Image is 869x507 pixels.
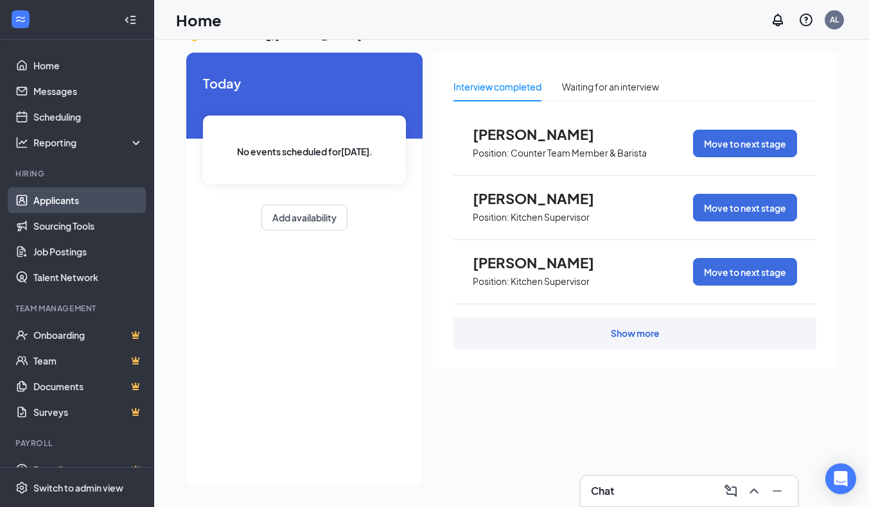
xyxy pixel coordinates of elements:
[15,438,141,449] div: Payroll
[15,303,141,314] div: Team Management
[511,275,590,288] p: Kitchen Supervisor
[473,147,509,159] p: Position:
[825,463,856,494] div: Open Intercom Messenger
[14,13,27,26] svg: WorkstreamLogo
[473,211,509,223] p: Position:
[591,484,614,498] h3: Chat
[473,190,614,207] span: [PERSON_NAME]
[33,399,143,425] a: SurveysCrown
[33,239,143,264] a: Job Postings
[473,254,614,271] span: [PERSON_NAME]
[15,168,141,179] div: Hiring
[15,136,28,149] svg: Analysis
[33,53,143,78] a: Home
[453,80,541,94] div: Interview completed
[176,9,222,31] h1: Home
[767,481,787,501] button: Minimize
[744,481,764,501] button: ChevronUp
[769,483,785,499] svg: Minimize
[237,144,373,159] span: No events scheduled for [DATE] .
[33,213,143,239] a: Sourcing Tools
[33,322,143,348] a: OnboardingCrown
[562,80,659,94] div: Waiting for an interview
[693,258,797,286] button: Move to next stage
[203,73,406,93] span: Today
[511,147,647,159] p: Counter Team Member & Barista
[33,136,144,149] div: Reporting
[124,13,137,26] svg: Collapse
[473,126,614,142] span: [PERSON_NAME]
[830,14,839,25] div: AL
[33,104,143,130] a: Scheduling
[33,481,123,494] div: Switch to admin view
[511,211,590,223] p: Kitchen Supervisor
[611,327,660,339] div: Show more
[770,12,786,28] svg: Notifications
[33,264,143,290] a: Talent Network
[33,78,143,104] a: Messages
[693,130,797,157] button: Move to next stage
[693,194,797,221] button: Move to next stage
[746,483,762,499] svg: ChevronUp
[721,481,741,501] button: ComposeMessage
[33,374,143,399] a: DocumentsCrown
[798,12,814,28] svg: QuestionInfo
[723,483,739,499] svg: ComposeMessage
[33,348,143,374] a: TeamCrown
[33,457,143,483] a: PayrollCrown
[15,481,28,494] svg: Settings
[33,187,143,213] a: Applicants
[261,205,347,230] button: Add availability
[473,275,509,288] p: Position:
